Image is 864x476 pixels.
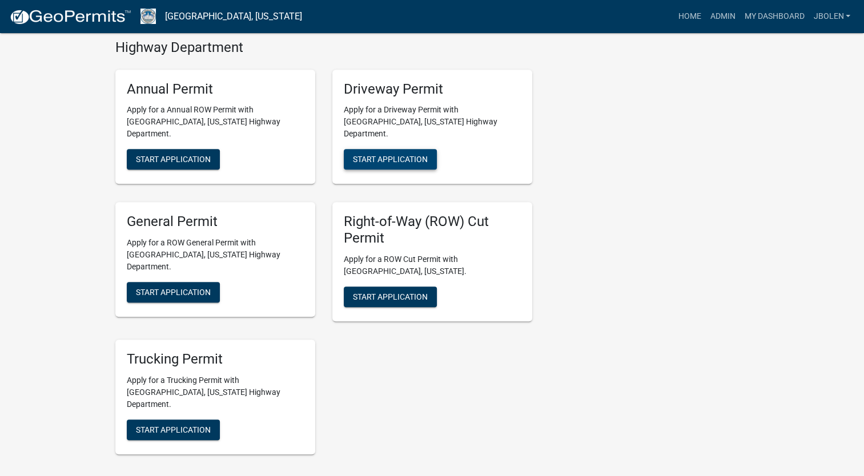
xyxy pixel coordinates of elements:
button: Start Application [127,282,220,302]
p: Apply for a ROW General Permit with [GEOGRAPHIC_DATA], [US_STATE] Highway Department. [127,237,304,273]
a: [GEOGRAPHIC_DATA], [US_STATE] [165,7,302,26]
h5: General Permit [127,213,304,230]
p: Apply for a Driveway Permit with [GEOGRAPHIC_DATA], [US_STATE] Highway Department. [344,104,521,140]
span: Start Application [136,425,211,434]
p: Apply for a Annual ROW Permit with [GEOGRAPHIC_DATA], [US_STATE] Highway Department. [127,104,304,140]
span: Start Application [136,288,211,297]
h5: Trucking Permit [127,351,304,368]
h5: Driveway Permit [344,81,521,98]
span: Start Application [136,155,211,164]
span: Start Application [353,292,428,301]
img: Vigo County, Indiana [140,9,156,24]
a: My Dashboard [740,6,809,27]
a: Home [673,6,705,27]
a: jbolen [809,6,855,27]
h5: Annual Permit [127,81,304,98]
h5: Right-of-Way (ROW) Cut Permit [344,213,521,247]
button: Start Application [127,419,220,440]
button: Start Application [127,149,220,170]
p: Apply for a ROW Cut Permit with [GEOGRAPHIC_DATA], [US_STATE]. [344,253,521,277]
button: Start Application [344,287,437,307]
a: Admin [705,6,740,27]
h4: Highway Department [115,39,532,56]
span: Start Application [353,155,428,164]
button: Start Application [344,149,437,170]
p: Apply for a Trucking Permit with [GEOGRAPHIC_DATA], [US_STATE] Highway Department. [127,374,304,410]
